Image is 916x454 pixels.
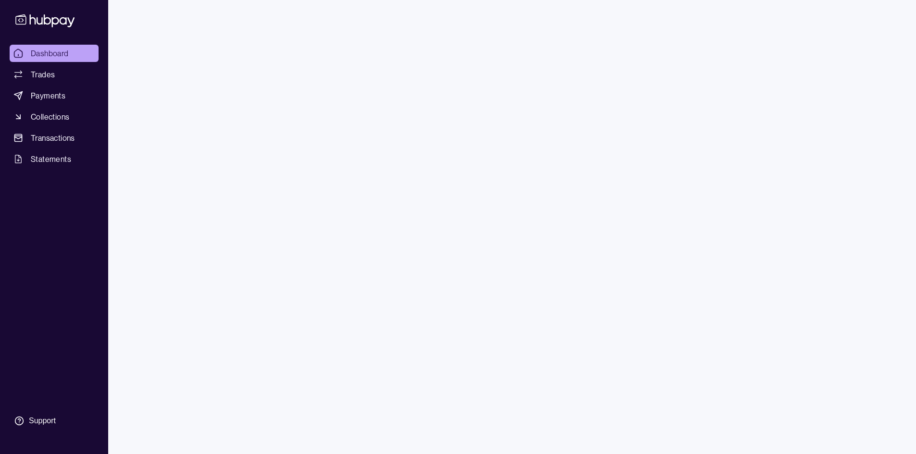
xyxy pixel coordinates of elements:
[10,129,99,147] a: Transactions
[31,90,65,101] span: Payments
[29,416,56,426] div: Support
[10,411,99,431] a: Support
[31,48,69,59] span: Dashboard
[31,111,69,123] span: Collections
[10,87,99,104] a: Payments
[31,132,75,144] span: Transactions
[10,45,99,62] a: Dashboard
[31,153,71,165] span: Statements
[10,150,99,168] a: Statements
[10,108,99,125] a: Collections
[31,69,55,80] span: Trades
[10,66,99,83] a: Trades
